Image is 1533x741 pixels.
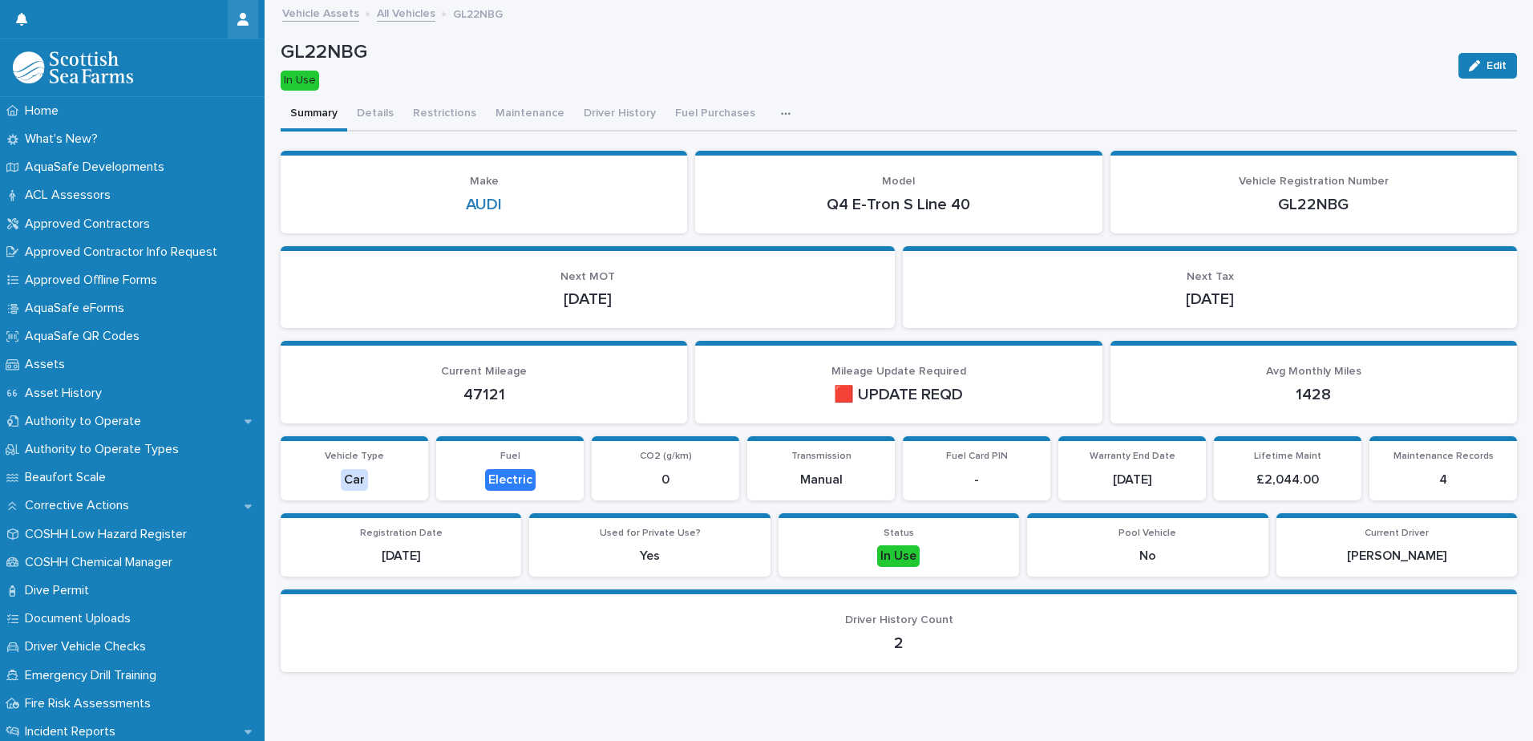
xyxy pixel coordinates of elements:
p: Authority to Operate Types [18,442,192,457]
p: 0 [601,472,730,488]
p: 1428 [1130,385,1498,404]
p: AquaSafe Developments [18,160,177,175]
span: Status [884,528,914,538]
p: 2 [300,634,1498,653]
p: [DATE] [922,290,1498,309]
p: Fire Risk Assessments [18,696,164,711]
p: What's New? [18,132,111,147]
div: Car [341,469,368,491]
div: In Use [281,71,319,91]
span: Transmission [791,451,851,461]
p: [DATE] [300,290,876,309]
p: Assets [18,357,78,372]
a: AUDI [466,195,502,214]
p: Approved Contractors [18,217,163,232]
p: [DATE] [290,549,512,564]
p: Dive Permit [18,583,102,598]
span: Maintenance Records [1393,451,1494,461]
p: £ 2,044.00 [1224,472,1352,488]
p: COSHH Chemical Manager [18,555,185,570]
p: - [912,472,1041,488]
p: GL22NBG [453,4,503,22]
p: GL22NBG [1130,195,1498,214]
p: 🟥 UPDATE REQD [714,385,1082,404]
button: Driver History [574,98,665,132]
p: 47121 [300,385,668,404]
a: Vehicle Assets [282,3,359,22]
div: Electric [485,469,536,491]
p: Beaufort Scale [18,470,119,485]
div: In Use [877,545,920,567]
button: Fuel Purchases [665,98,765,132]
span: Current Driver [1365,528,1429,538]
p: Approved Contractor Info Request [18,245,230,260]
p: Document Uploads [18,611,144,626]
span: Next MOT [560,271,615,282]
p: [PERSON_NAME] [1286,549,1507,564]
button: Edit [1458,53,1517,79]
p: Yes [539,549,760,564]
span: Make [470,176,499,187]
button: Summary [281,98,347,132]
p: AquaSafe eForms [18,301,137,316]
p: Asset History [18,386,115,401]
span: Registration Date [360,528,443,538]
span: Used for Private Use? [600,528,701,538]
a: All Vehicles [377,3,435,22]
p: Authority to Operate [18,414,154,429]
p: Incident Reports [18,724,128,739]
p: 4 [1379,472,1507,488]
span: Mileage Update Required [831,366,966,377]
span: Lifetime Maint [1254,451,1321,461]
img: bPIBxiqnSb2ggTQWdOVV [13,51,133,83]
p: GL22NBG [281,41,1446,64]
span: Edit [1486,60,1507,71]
button: Details [347,98,403,132]
p: ACL Assessors [18,188,123,203]
p: AquaSafe QR Codes [18,329,152,344]
p: Approved Offline Forms [18,273,170,288]
span: CO2 (g/km) [640,451,692,461]
span: Fuel [500,451,520,461]
p: No [1037,549,1258,564]
span: Model [882,176,915,187]
p: Corrective Actions [18,498,142,513]
p: Home [18,103,71,119]
span: Driver History Count [845,614,953,626]
span: Fuel Card PIN [946,451,1008,461]
button: Restrictions [403,98,486,132]
span: Warranty End Date [1090,451,1175,461]
span: Next Tax [1187,271,1234,282]
span: Avg Monthly Miles [1266,366,1361,377]
span: Current Mileage [441,366,527,377]
span: Pool Vehicle [1118,528,1176,538]
p: [DATE] [1068,472,1196,488]
p: Driver Vehicle Checks [18,639,159,654]
span: Vehicle Type [325,451,384,461]
span: Vehicle Registration Number [1239,176,1389,187]
button: Maintenance [486,98,574,132]
p: Q4 E-Tron S Line 40 [714,195,1082,214]
p: Emergency Drill Training [18,668,169,683]
p: COSHH Low Hazard Register [18,527,200,542]
p: Manual [757,472,885,488]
